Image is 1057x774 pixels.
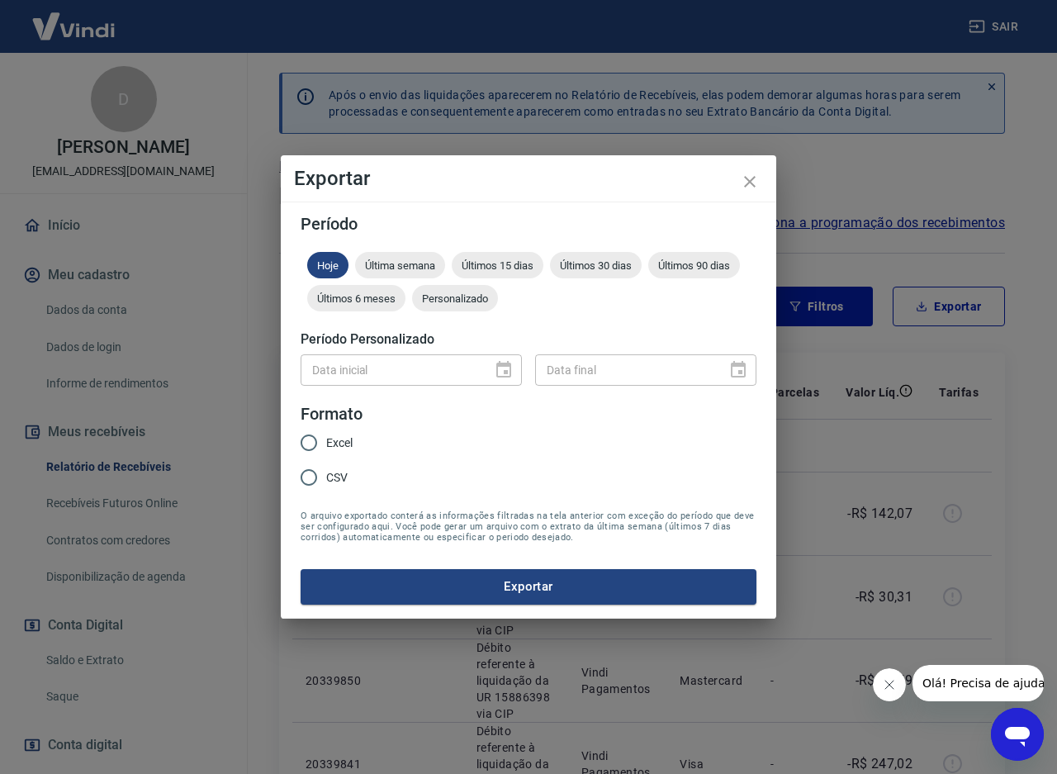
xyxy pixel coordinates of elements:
[648,259,740,272] span: Últimos 90 dias
[452,259,543,272] span: Últimos 15 dias
[873,668,906,701] iframe: Fechar mensagem
[301,510,756,543] span: O arquivo exportado conterá as informações filtradas na tela anterior com exceção do período que ...
[912,665,1044,701] iframe: Mensagem da empresa
[355,252,445,278] div: Última semana
[307,292,405,305] span: Últimos 6 meses
[730,162,770,202] button: close
[301,569,756,604] button: Exportar
[307,259,348,272] span: Hoje
[991,708,1044,761] iframe: Botão para abrir a janela de mensagens
[301,354,481,385] input: DD/MM/YYYY
[355,259,445,272] span: Última semana
[412,292,498,305] span: Personalizado
[550,259,642,272] span: Últimos 30 dias
[301,402,363,426] legend: Formato
[307,252,348,278] div: Hoje
[412,285,498,311] div: Personalizado
[326,434,353,452] span: Excel
[648,252,740,278] div: Últimos 90 dias
[301,331,756,348] h5: Período Personalizado
[10,12,139,25] span: Olá! Precisa de ajuda?
[301,216,756,232] h5: Período
[307,285,405,311] div: Últimos 6 meses
[550,252,642,278] div: Últimos 30 dias
[326,469,348,487] span: CSV
[535,354,715,385] input: DD/MM/YYYY
[452,252,543,278] div: Últimos 15 dias
[294,169,763,188] h4: Exportar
